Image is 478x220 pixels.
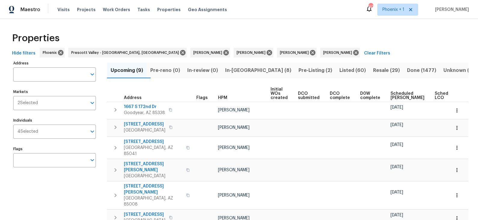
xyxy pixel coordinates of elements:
button: Open [88,127,97,136]
span: [PERSON_NAME] [218,108,250,112]
span: [STREET_ADDRESS] [124,139,182,145]
div: [PERSON_NAME] [320,48,360,57]
span: Flags [196,96,208,100]
span: HPM [218,96,227,100]
span: Address [124,96,142,100]
span: [STREET_ADDRESS][PERSON_NAME] [124,183,182,195]
span: In-review (0) [187,66,218,75]
span: [GEOGRAPHIC_DATA] [124,127,165,133]
label: Address [13,61,96,65]
span: 2 Selected [17,101,38,106]
span: [STREET_ADDRESS] [124,121,165,127]
span: 4 Selected [17,129,38,134]
span: [STREET_ADDRESS] [124,212,165,218]
span: [DATE] [391,105,403,110]
span: D0W complete [360,91,380,100]
button: Open [88,99,97,107]
span: Done (1477) [407,66,436,75]
span: Projects [77,7,96,13]
span: Properties [157,7,181,13]
span: [PERSON_NAME] [218,125,250,130]
span: Properties [12,35,60,41]
span: [GEOGRAPHIC_DATA] [124,173,182,179]
span: [PERSON_NAME] [433,7,469,13]
span: Unknown (0) [443,66,474,75]
span: Visits [57,7,70,13]
button: Clear Filters [362,48,393,59]
span: Upcoming (9) [111,66,143,75]
span: [PERSON_NAME] [237,50,268,56]
span: Geo Assignments [188,7,227,13]
span: [DATE] [391,123,403,127]
span: Phoenix + 1 [382,7,404,13]
span: Tasks [137,8,150,12]
span: Listed (60) [339,66,366,75]
span: Resale (29) [373,66,400,75]
span: [PERSON_NAME] [218,168,250,172]
span: [DATE] [391,190,403,194]
span: Scheduled [PERSON_NAME] [391,91,424,100]
div: [PERSON_NAME] [234,48,273,57]
span: [DATE] [391,143,403,147]
span: [PERSON_NAME] [218,193,250,197]
span: Prescott Valley - [GEOGRAPHIC_DATA], [GEOGRAPHIC_DATA] [71,50,181,56]
label: Markets [13,90,96,94]
span: [DATE] [391,213,403,217]
span: Maestro [20,7,40,13]
div: [PERSON_NAME] [277,48,317,57]
span: [PERSON_NAME] [218,146,250,150]
span: DCO complete [330,91,350,100]
button: Open [88,156,97,164]
span: In-[GEOGRAPHIC_DATA] (8) [225,66,291,75]
span: Phoenix [43,50,59,56]
span: Initial WOs created [271,87,288,100]
span: [DATE] [391,165,403,169]
button: Open [88,70,97,79]
span: 1667 S 172nd Dr [124,104,165,110]
div: 40 [369,4,373,10]
label: Flags [13,147,96,151]
div: Phoenix [40,48,65,57]
span: [GEOGRAPHIC_DATA], AZ 85041 [124,145,182,157]
div: [PERSON_NAME] [190,48,230,57]
span: [PERSON_NAME] [193,50,225,56]
button: Hide filters [10,48,38,59]
span: Work Orders [103,7,130,13]
label: Individuals [13,119,96,122]
span: Pre-Listing (2) [299,66,332,75]
div: Prescott Valley - [GEOGRAPHIC_DATA], [GEOGRAPHIC_DATA] [68,48,187,57]
span: [GEOGRAPHIC_DATA], AZ 85008 [124,195,182,207]
span: Hide filters [12,50,35,57]
span: [STREET_ADDRESS][PERSON_NAME] [124,161,182,173]
span: [PERSON_NAME] [280,50,311,56]
span: DCO submitted [298,91,320,100]
span: Scheduled LCO [435,91,458,100]
span: Goodyear, AZ 85338 [124,110,165,116]
span: [PERSON_NAME] [323,50,354,56]
span: Pre-reno (0) [150,66,180,75]
span: Clear Filters [364,50,390,57]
